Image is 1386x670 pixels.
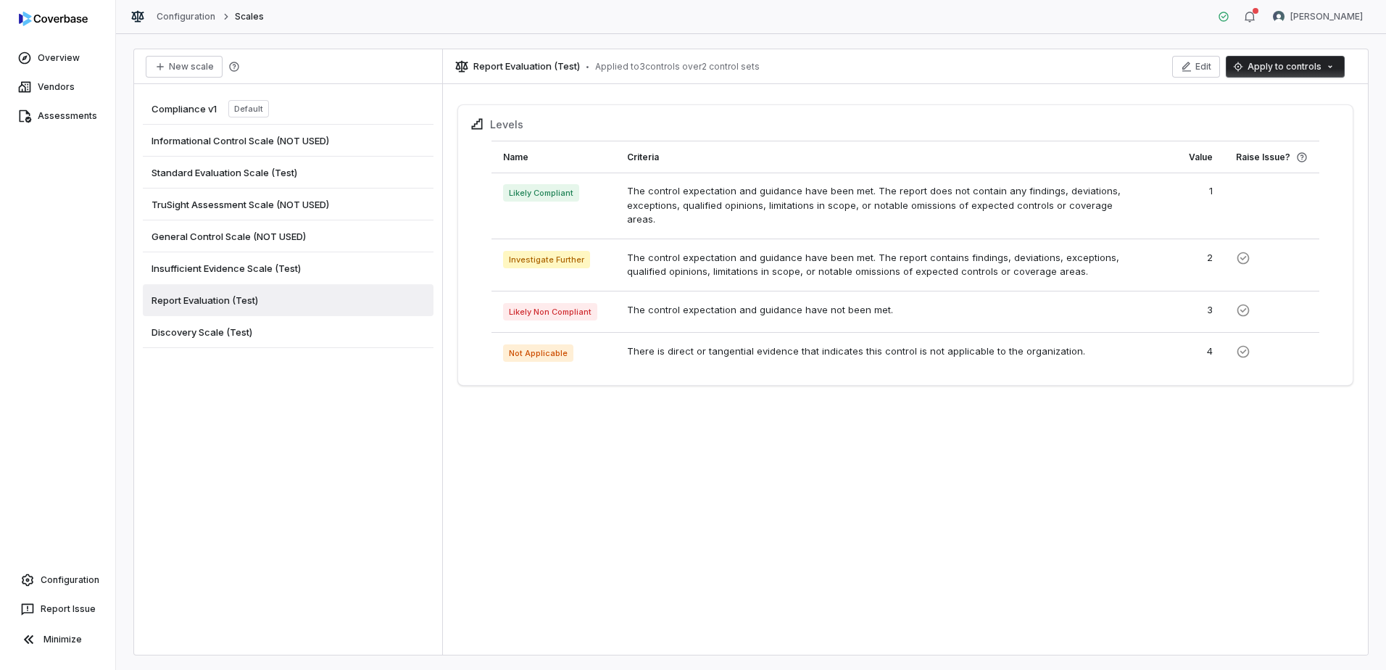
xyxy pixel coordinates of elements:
[615,239,1142,291] td: The control expectation and guidance have been met. The report contains findings, deviations, exc...
[3,74,112,100] a: Vendors
[3,45,112,71] a: Overview
[1264,6,1372,28] button: Curtis Nohl avatar[PERSON_NAME]
[152,102,217,115] span: Compliance v1
[1142,291,1224,332] td: 3
[1142,332,1224,373] td: 4
[627,141,1131,173] div: Criteria
[490,117,523,132] label: Levels
[152,166,297,179] span: Standard Evaluation Scale (Test)
[152,198,329,211] span: TruSight Assessment Scale (NOT USED)
[6,596,109,622] button: Report Issue
[228,100,269,117] span: Default
[143,93,433,125] a: Compliance v1Default
[143,125,433,157] a: Informational Control Scale (NOT USED)
[235,11,264,22] span: Scales
[6,567,109,593] a: Configuration
[152,294,258,307] span: Report Evaluation (Test)
[143,252,433,284] a: Insufficient Evidence Scale (Test)
[1154,141,1213,173] div: Value
[143,157,433,189] a: Standard Evaluation Scale (Test)
[473,59,580,74] span: Report Evaluation (Test)
[595,61,760,73] span: Applied to 3 controls over 2 control sets
[143,220,433,252] a: General Control Scale (NOT USED)
[1142,239,1224,291] td: 2
[503,184,579,202] span: Likely Compliant
[157,11,216,22] a: Configuration
[615,173,1142,239] td: The control expectation and guidance have been met. The report does not contain any findings, dev...
[1273,11,1285,22] img: Curtis Nohl avatar
[615,332,1142,373] td: There is direct or tangential evidence that indicates this control is not applicable to the organ...
[1290,11,1363,22] span: [PERSON_NAME]
[143,316,433,348] a: Discovery Scale (Test)
[143,284,433,316] a: Report Evaluation (Test)
[586,62,589,72] span: •
[1142,173,1224,239] td: 1
[152,230,306,243] span: General Control Scale (NOT USED)
[503,303,598,320] span: Likely Non Compliant
[19,12,88,26] img: logo-D7KZi-bG.svg
[1172,56,1220,78] button: Edit
[3,103,112,129] a: Assessments
[503,251,591,268] span: Investigate Further
[146,56,223,78] button: New scale
[152,326,252,339] span: Discovery Scale (Test)
[152,134,329,147] span: Informational Control Scale (NOT USED)
[1236,141,1308,173] div: Raise Issue?
[503,344,573,362] span: Not Applicable
[615,291,1142,332] td: The control expectation and guidance have not been met.
[152,262,301,275] span: Insufficient Evidence Scale (Test)
[143,189,433,220] a: TruSight Assessment Scale (NOT USED)
[1226,56,1345,78] button: Apply to controls
[503,141,604,173] div: Name
[6,625,109,654] button: Minimize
